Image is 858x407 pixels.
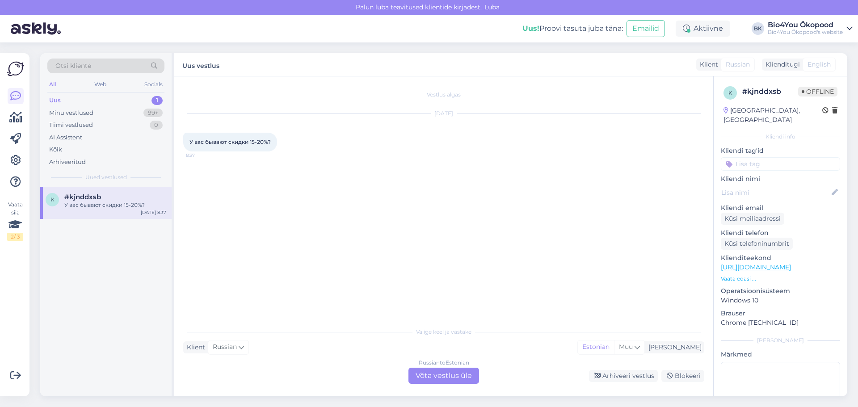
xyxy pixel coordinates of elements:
div: [GEOGRAPHIC_DATA], [GEOGRAPHIC_DATA] [723,106,822,125]
input: Lisa tag [721,157,840,171]
div: Socials [143,79,164,90]
div: Vaata siia [7,201,23,241]
div: BK [752,22,764,35]
div: Klienditugi [762,60,800,69]
div: 1 [151,96,163,105]
div: Kõik [49,145,62,154]
img: Askly Logo [7,60,24,77]
p: Chrome [TECHNICAL_ID] [721,318,840,327]
a: [URL][DOMAIN_NAME] [721,263,791,271]
div: # kjnddxsb [742,86,798,97]
div: Vestlus algas [183,91,704,99]
span: У вас бывают скидки 15-20%? [189,138,271,145]
div: Uus [49,96,61,105]
div: Arhiveeritud [49,158,86,167]
div: Küsi meiliaadressi [721,213,784,225]
div: 2 / 3 [7,233,23,241]
div: 99+ [143,109,163,117]
span: Otsi kliente [55,61,91,71]
p: Kliendi email [721,203,840,213]
div: [DATE] [183,109,704,117]
div: У вас бывают скидки 15-20%? [64,201,166,209]
input: Lisa nimi [721,188,830,197]
span: Muu [619,343,633,351]
div: 0 [150,121,163,130]
button: Emailid [627,20,665,37]
span: Uued vestlused [85,173,127,181]
span: #kjnddxsb [64,193,101,201]
a: Bio4You ÖkopoodBio4You Ökopood's website [768,21,853,36]
div: Kliendi info [721,133,840,141]
span: k [728,89,732,96]
div: Web [93,79,108,90]
p: Windows 10 [721,296,840,305]
div: All [47,79,58,90]
span: 8:37 [186,152,219,159]
div: Proovi tasuta juba täna: [522,23,623,34]
label: Uus vestlus [182,59,219,71]
p: Vaata edasi ... [721,275,840,283]
span: Russian [213,342,237,352]
div: [DATE] 8:37 [141,209,166,216]
p: Operatsioonisüsteem [721,286,840,296]
div: Tiimi vestlused [49,121,93,130]
div: AI Assistent [49,133,82,142]
div: [PERSON_NAME] [721,336,840,344]
div: Võta vestlus üle [408,368,479,384]
div: Russian to Estonian [419,359,469,367]
div: Küsi telefoninumbrit [721,238,793,250]
b: Uus! [522,24,539,33]
div: Valige keel ja vastake [183,328,704,336]
span: Russian [726,60,750,69]
span: English [808,60,831,69]
span: Offline [798,87,837,97]
p: Kliendi nimi [721,174,840,184]
span: k [50,196,55,203]
p: Kliendi telefon [721,228,840,238]
div: Blokeeri [661,370,704,382]
div: Arhiveeri vestlus [589,370,658,382]
p: Brauser [721,309,840,318]
p: Klienditeekond [721,253,840,263]
div: Bio4You Ökopood [768,21,843,29]
div: Minu vestlused [49,109,93,117]
p: Kliendi tag'id [721,146,840,155]
div: [PERSON_NAME] [645,343,702,352]
span: Luba [482,3,502,11]
div: Klient [696,60,718,69]
div: Bio4You Ökopood's website [768,29,843,36]
div: Estonian [578,340,614,354]
div: Aktiivne [676,21,730,37]
div: Klient [183,343,205,352]
p: Märkmed [721,350,840,359]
